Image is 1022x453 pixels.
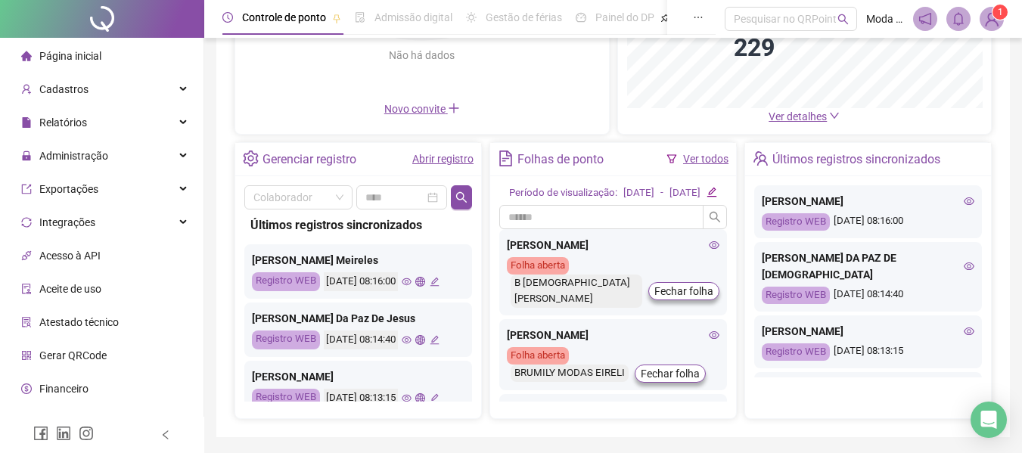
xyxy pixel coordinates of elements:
[952,12,965,26] span: bell
[39,50,101,62] span: Página inicial
[971,402,1007,438] div: Open Intercom Messenger
[21,150,32,161] span: lock
[222,12,233,23] span: clock-circle
[762,250,974,283] div: [PERSON_NAME] DA PAZ DE [DEMOGRAPHIC_DATA]
[660,185,663,201] div: -
[374,11,452,23] span: Admissão digital
[252,272,320,291] div: Registro WEB
[683,153,728,165] a: Ver todos
[39,349,107,361] span: Gerar QRCode
[242,11,326,23] span: Controle de ponto
[39,416,116,428] span: Central de ajuda
[709,240,719,250] span: eye
[762,323,974,340] div: [PERSON_NAME]
[448,102,460,114] span: plus
[507,257,569,275] div: Folha aberta
[762,343,974,361] div: [DATE] 08:13:15
[992,5,1008,20] sup: Atualize o seu contato no menu Meus Dados
[412,153,474,165] a: Abrir registro
[837,14,849,25] span: search
[402,335,412,345] span: eye
[709,211,721,223] span: search
[384,103,460,115] span: Novo convite
[402,393,412,403] span: eye
[56,426,71,441] span: linkedin
[641,365,700,382] span: Fechar folha
[507,327,719,343] div: [PERSON_NAME]
[33,426,48,441] span: facebook
[324,272,398,291] div: [DATE] 08:16:00
[243,150,259,166] span: setting
[709,330,719,340] span: eye
[964,196,974,206] span: eye
[39,216,95,228] span: Integrações
[486,11,562,23] span: Gestão de férias
[772,147,940,172] div: Últimos registros sincronizados
[498,150,514,166] span: file-text
[762,343,830,361] div: Registro WEB
[769,110,827,123] span: Ver detalhes
[964,261,974,271] span: eye
[252,368,464,385] div: [PERSON_NAME]
[648,282,719,300] button: Fechar folha
[324,389,398,408] div: [DATE] 08:13:15
[507,347,569,365] div: Folha aberta
[262,147,356,172] div: Gerenciar registro
[455,191,468,203] span: search
[21,217,32,228] span: sync
[866,11,904,27] span: Moda Mix
[39,150,108,162] span: Administração
[509,185,617,201] div: Período de visualização:
[39,83,89,95] span: Cadastros
[623,185,654,201] div: [DATE]
[21,350,32,361] span: qrcode
[507,402,719,418] div: [PERSON_NAME]
[595,11,654,23] span: Painel do DP
[762,287,974,304] div: [DATE] 08:14:40
[21,117,32,128] span: file
[707,187,716,197] span: edit
[762,213,830,231] div: Registro WEB
[21,383,32,394] span: dollar
[21,184,32,194] span: export
[160,430,171,440] span: left
[762,287,830,304] div: Registro WEB
[21,250,32,261] span: api
[666,154,677,164] span: filter
[324,330,398,349] div: [DATE] 08:14:40
[430,393,440,403] span: edit
[762,193,974,209] div: [PERSON_NAME]
[39,383,89,395] span: Financeiro
[252,330,320,349] div: Registro WEB
[39,316,119,328] span: Atestado técnico
[252,252,464,268] div: [PERSON_NAME] Meireles
[762,213,974,231] div: [DATE] 08:16:00
[415,393,425,403] span: global
[21,84,32,95] span: user-add
[918,12,932,26] span: notification
[39,116,87,129] span: Relatórios
[511,275,642,308] div: B [DEMOGRAPHIC_DATA] [PERSON_NAME]
[430,335,440,345] span: edit
[21,284,32,294] span: audit
[511,365,629,382] div: BRUMILY MODAS EIRELI
[39,250,101,262] span: Acesso à API
[693,12,704,23] span: ellipsis
[430,277,440,287] span: edit
[998,7,1003,17] span: 1
[466,12,477,23] span: sun
[353,47,492,64] div: Não há dados
[415,277,425,287] span: global
[829,110,840,121] span: down
[753,150,769,166] span: team
[769,110,840,123] a: Ver detalhes down
[402,277,412,287] span: eye
[660,14,669,23] span: pushpin
[669,185,700,201] div: [DATE]
[39,183,98,195] span: Exportações
[980,8,1003,30] img: 20463
[576,12,586,23] span: dashboard
[250,216,466,234] div: Últimos registros sincronizados
[415,335,425,345] span: global
[635,365,706,383] button: Fechar folha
